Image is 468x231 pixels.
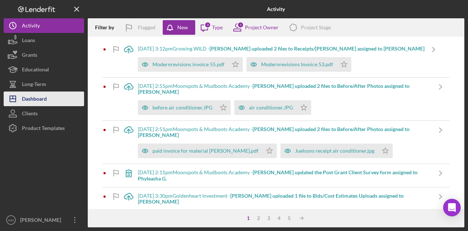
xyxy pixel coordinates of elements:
[22,33,35,49] div: Loans
[234,100,311,115] button: air conditioner.JPG
[138,83,431,95] div: [DATE] 2:55pm Moonspots & Mudboots Academy -
[4,33,84,48] button: Loans
[152,148,258,154] div: paid invoice for material [PERSON_NAME].pdf
[177,20,188,35] div: New
[22,121,65,137] div: Product Templates
[120,121,450,164] a: [DATE] 2:51pmMoonspots & Mudboots Academy -[PERSON_NAME] uploaded 2 files to Before/After Photos ...
[4,77,84,92] button: Long-Term
[443,199,461,216] div: Open Intercom Messenger
[210,45,424,52] b: [PERSON_NAME] uploaded 2 files to Receipts/[PERSON_NAME] assigned to [PERSON_NAME]
[22,106,38,123] div: Clients
[243,215,253,221] div: 1
[4,48,84,62] button: Grants
[284,215,294,221] div: 5
[264,215,274,221] div: 3
[274,215,284,221] div: 4
[253,215,264,221] div: 2
[138,193,404,205] b: [PERSON_NAME] uploaded 1 file to Bids/Cost Estimates Uploads assigned to [PERSON_NAME]
[95,25,120,30] div: Filter by
[8,218,14,222] text: KM
[138,169,418,181] b: [PERSON_NAME] updated the Post Grant Client Survey form assigned to Phyleasha G.
[138,20,155,35] div: Flagged
[138,126,409,138] b: [PERSON_NAME] uploaded 2 files to Before/After Photos assigned to [PERSON_NAME]
[22,18,40,35] div: Activity
[22,62,49,79] div: Educational
[120,40,443,77] a: [DATE] 3:12pmGrowing WILD -[PERSON_NAME] uploaded 2 files to Receipts/[PERSON_NAME] assigned to [...
[138,57,243,72] button: Modernrevisions invoice 55.pdf
[4,18,84,33] button: Activity
[204,22,211,28] div: 3
[237,22,244,28] div: 1
[4,121,84,135] button: Product Templates
[4,106,84,121] button: Clients
[267,6,285,12] b: Activity
[18,213,66,229] div: [PERSON_NAME]
[4,62,84,77] button: Educational
[138,100,231,115] button: before air conditioner.JPG
[261,62,333,67] div: Modernrevisions Invoice 53.pdf
[120,78,450,120] a: [DATE] 2:55pmMoonspots & Mudboots Academy -[PERSON_NAME] uploaded 2 files to Before/After Photos ...
[138,169,431,181] div: [DATE] 2:11pm Moonspots & Mudboots Academy -
[246,57,351,72] button: Modernrevisions Invoice 53.pdf
[138,83,409,95] b: [PERSON_NAME] uploaded 2 files to Before/After Photos assigned to [PERSON_NAME]
[138,193,431,205] div: [DATE] 3:30pm Goldenheart Investment -
[152,62,224,67] div: Modernrevisions invoice 55.pdf
[4,213,84,227] button: KM[PERSON_NAME]
[152,105,212,111] div: before air conditioner.JPG
[138,46,424,52] div: [DATE] 3:12pm Growing WILD -
[295,148,374,154] div: Juelsons receipt air conditioner.jpg
[301,25,331,30] div: Project Stage
[22,77,46,93] div: Long-Term
[120,20,163,35] button: Flagged
[4,92,84,106] button: Dashboard
[120,187,450,230] a: [DATE] 3:30pmGoldenheart Investment -[PERSON_NAME] uploaded 1 file to Bids/Cost Estimates Uploads...
[212,25,223,30] div: Type
[22,92,47,108] div: Dashboard
[280,144,393,158] button: Juelsons receipt air conditioner.jpg
[22,48,37,64] div: Grants
[249,105,293,111] div: air conditioner.JPG
[138,144,277,158] button: paid invoice for material [PERSON_NAME].pdf
[245,25,279,30] div: Project Owner
[138,126,431,138] div: [DATE] 2:51pm Moonspots & Mudboots Academy -
[120,164,450,187] a: [DATE] 2:11pmMoonspots & Mudboots Academy -[PERSON_NAME] updated the Post Grant Client Survey for...
[163,20,195,35] button: New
